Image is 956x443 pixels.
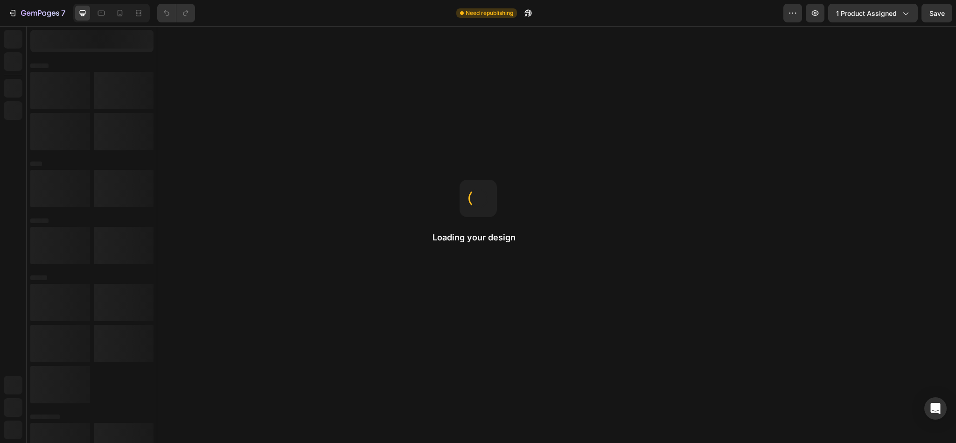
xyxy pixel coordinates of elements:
[828,4,918,22] button: 1 product assigned
[929,9,945,17] span: Save
[924,397,947,420] div: Open Intercom Messenger
[4,4,70,22] button: 7
[157,4,195,22] div: Undo/Redo
[61,7,65,19] p: 7
[836,8,897,18] span: 1 product assigned
[921,4,952,22] button: Save
[433,232,524,243] h2: Loading your design
[466,9,513,17] span: Need republishing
